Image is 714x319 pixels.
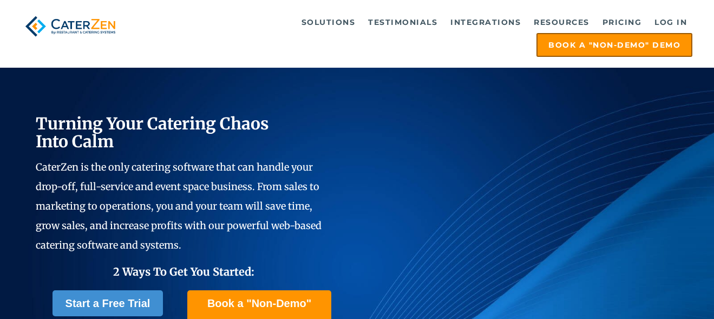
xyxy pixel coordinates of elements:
[22,11,119,41] img: caterzen
[296,11,361,33] a: Solutions
[36,113,269,152] span: Turning Your Catering Chaos Into Calm
[649,11,692,33] a: Log in
[36,161,322,251] span: CaterZen is the only catering software that can handle your drop-off, full-service and event spac...
[618,277,702,307] iframe: Help widget launcher
[136,11,692,57] div: Navigation Menu
[536,33,692,57] a: Book a "Non-Demo" Demo
[53,290,163,316] a: Start a Free Trial
[113,265,254,278] span: 2 Ways To Get You Started:
[528,11,595,33] a: Resources
[597,11,647,33] a: Pricing
[445,11,526,33] a: Integrations
[363,11,443,33] a: Testimonials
